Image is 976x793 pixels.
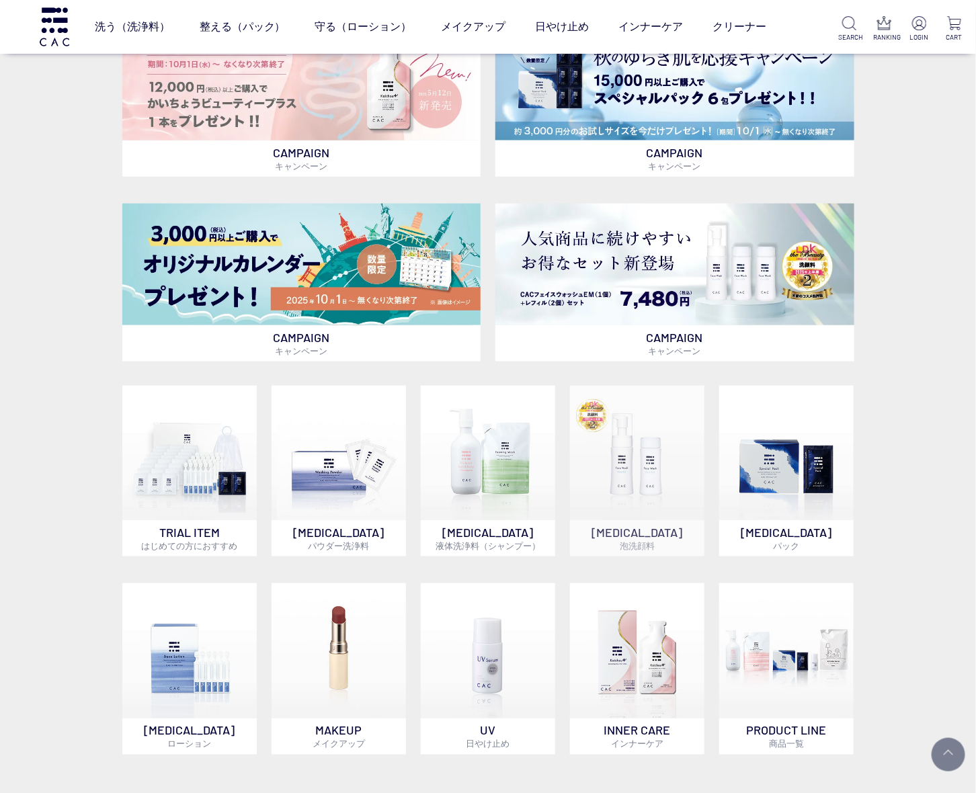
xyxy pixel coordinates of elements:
a: インナーケア INNER CAREインナーケア [570,583,704,754]
span: ローション [167,739,211,749]
a: クリーナー [713,8,767,46]
p: LOGIN [908,32,930,42]
a: UV日やけ止め [421,583,555,754]
p: SEARCH [838,32,860,42]
a: 腸活お試しキャンペーン 腸活お試しキャンペーン CAMPAIGNキャンペーン [122,19,481,177]
a: RANKING [873,16,895,42]
p: CAMPAIGN [495,325,854,362]
img: 腸活お試しキャンペーン [122,19,481,140]
span: はじめての方におすすめ [141,540,237,551]
a: 守る（ローション） [315,8,412,46]
p: UV [421,718,555,755]
a: MAKEUPメイクアップ [272,583,406,754]
p: CAMPAIGN [495,140,854,177]
span: キャンペーン [649,345,701,356]
a: [MEDICAL_DATA]パウダー洗浄料 [272,386,406,556]
a: トライアルセット TRIAL ITEMはじめての方におすすめ [122,386,257,556]
a: 泡洗顔料 [MEDICAL_DATA]泡洗顔料 [570,386,704,556]
img: 泡洗顔料 [570,386,704,520]
span: メイクアップ [313,739,365,749]
img: スペシャルパックお試しプレゼント [495,19,854,140]
img: フェイスウォッシュ＋レフィル2個セット [495,204,854,325]
a: 洗う（洗浄料） [95,8,170,46]
a: カレンダープレゼント カレンダープレゼント CAMPAIGNキャンペーン [122,204,481,362]
p: CAMPAIGN [122,325,481,362]
a: SEARCH [838,16,860,42]
p: [MEDICAL_DATA] [570,520,704,556]
a: PRODUCT LINE商品一覧 [719,583,854,754]
img: logo [38,7,71,46]
span: キャンペーン [275,345,327,356]
p: [MEDICAL_DATA] [122,718,257,755]
a: 整える（パック） [200,8,286,46]
p: CAMPAIGN [122,140,481,177]
p: MAKEUP [272,718,406,755]
a: メイクアップ [442,8,506,46]
p: [MEDICAL_DATA] [719,520,854,556]
span: 日やけ止め [466,739,510,749]
span: 液体洗浄料（シャンプー） [436,540,540,551]
img: インナーケア [570,583,704,718]
a: インナーケア [619,8,684,46]
a: 日やけ止め [536,8,589,46]
span: キャンペーン [275,161,327,171]
a: [MEDICAL_DATA]液体洗浄料（シャンプー） [421,386,555,556]
img: カレンダープレゼント [122,204,481,325]
a: フェイスウォッシュ＋レフィル2個セット フェイスウォッシュ＋レフィル2個セット CAMPAIGNキャンペーン [495,204,854,362]
span: キャンペーン [649,161,701,171]
p: CART [943,32,965,42]
p: [MEDICAL_DATA] [272,520,406,556]
a: LOGIN [908,16,930,42]
span: 泡洗顔料 [620,540,655,551]
a: [MEDICAL_DATA]ローション [122,583,257,754]
p: INNER CARE [570,718,704,755]
a: CART [943,16,965,42]
a: [MEDICAL_DATA]パック [719,386,854,556]
span: 商品一覧 [769,739,804,749]
span: パウダー洗浄料 [308,540,369,551]
p: PRODUCT LINE [719,718,854,755]
a: スペシャルパックお試しプレゼント スペシャルパックお試しプレゼント CAMPAIGNキャンペーン [495,19,854,177]
span: インナーケア [611,739,663,749]
span: パック [774,540,800,551]
img: トライアルセット [122,386,257,520]
p: [MEDICAL_DATA] [421,520,555,556]
p: TRIAL ITEM [122,520,257,556]
p: RANKING [873,32,895,42]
